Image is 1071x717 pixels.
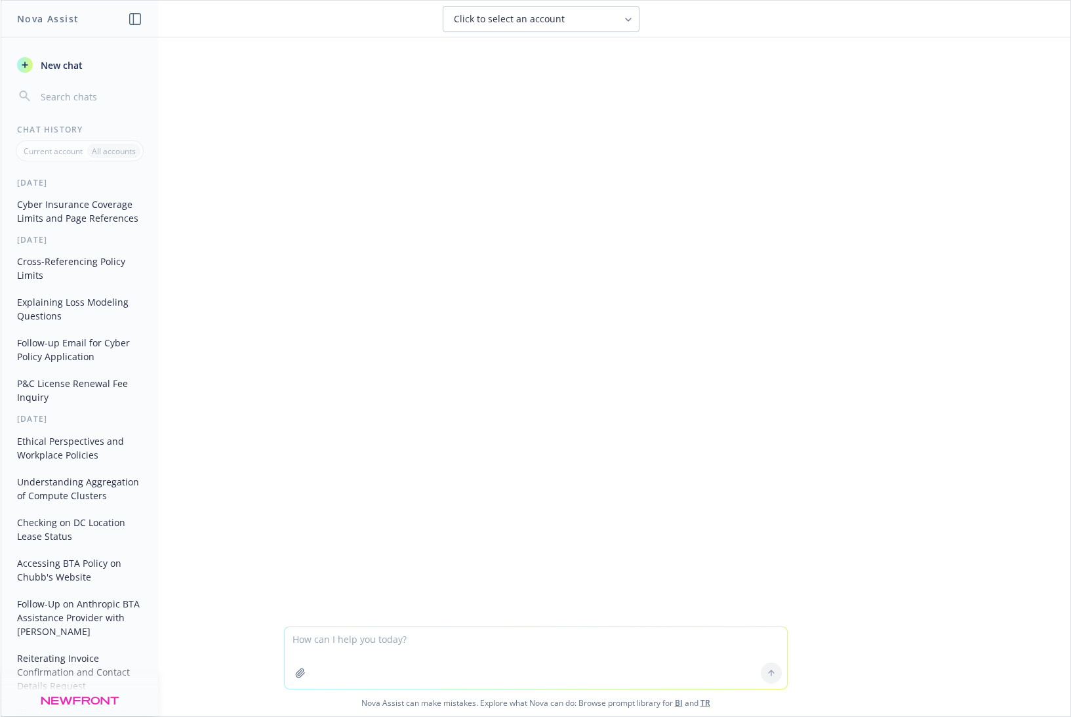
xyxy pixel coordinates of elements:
a: BI [675,697,683,708]
button: Ethical Perspectives and Workplace Policies [12,430,148,466]
button: Reiterating Invoice Confirmation and Contact Details Request [12,647,148,697]
button: Follow-Up on Anthropic BTA Assistance Provider with [PERSON_NAME] [12,593,148,642]
p: Current account [24,146,83,157]
button: Accessing BTA Policy on Chubb's Website [12,552,148,588]
button: New chat [12,53,148,77]
div: [DATE] [1,413,158,424]
p: All accounts [92,146,136,157]
button: Explaining Loss Modeling Questions [12,291,148,327]
button: Understanding Aggregation of Compute Clusters [12,471,148,506]
span: New chat [38,58,83,72]
span: Click to select an account [454,12,565,26]
a: TR [700,697,710,708]
button: Cross-Referencing Policy Limits [12,251,148,286]
div: Chat History [1,124,158,135]
button: Follow-up Email for Cyber Policy Application [12,332,148,367]
button: P&C License Renewal Fee Inquiry [12,373,148,408]
span: Nova Assist can make mistakes. Explore what Nova can do: Browse prompt library for and [6,689,1065,716]
button: Cyber Insurance Coverage Limits and Page References [12,194,148,229]
input: Search chats [38,87,142,106]
div: [DATE] [1,234,158,245]
div: [DATE] [1,177,158,188]
button: Click to select an account [443,6,639,32]
button: Checking on DC Location Lease Status [12,512,148,547]
h1: Nova Assist [17,12,79,26]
